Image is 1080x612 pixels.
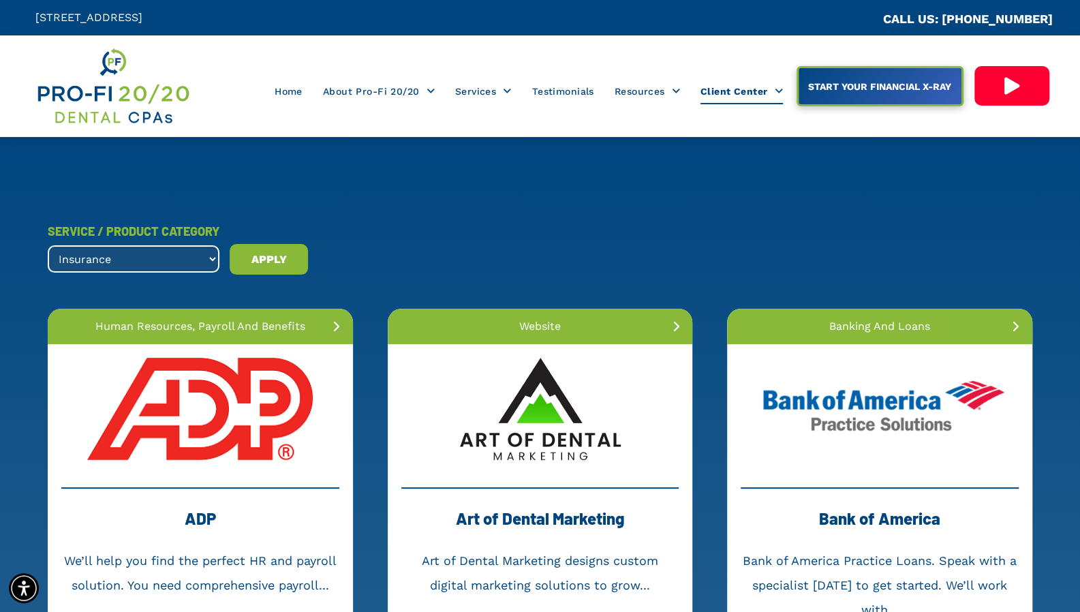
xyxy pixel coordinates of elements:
div: Art of Dental Marketing designs custom digital marketing solutions to grow... [401,549,679,598]
div: ADP [61,502,339,549]
div: Bank of America [741,502,1019,549]
a: Home [264,78,313,104]
div: SERVICE / PRODUCT CATEGORY [48,219,219,243]
a: Testimonials [522,78,604,104]
span: APPLY [251,249,287,271]
div: Accessibility Menu [9,573,39,603]
div: We’ll help you find the perfect HR and payroll solution. You need comprehensive payroll... [61,549,339,598]
img: Get Dental CPA Consulting, Bookkeeping, & Bank Loans [35,46,191,127]
div: Art of Dental Marketing [401,502,679,549]
a: START YOUR FINANCIAL X-RAY [797,66,963,106]
a: Client Center [690,78,793,104]
a: Resources [604,78,690,104]
span: START YOUR FINANCIAL X-RAY [803,74,956,99]
a: Services [445,78,522,104]
span: CA::CALLC [825,13,883,26]
span: [STREET_ADDRESS] [35,11,142,24]
a: About Pro-Fi 20/20 [313,78,445,104]
a: CALL US: [PHONE_NUMBER] [883,12,1053,26]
